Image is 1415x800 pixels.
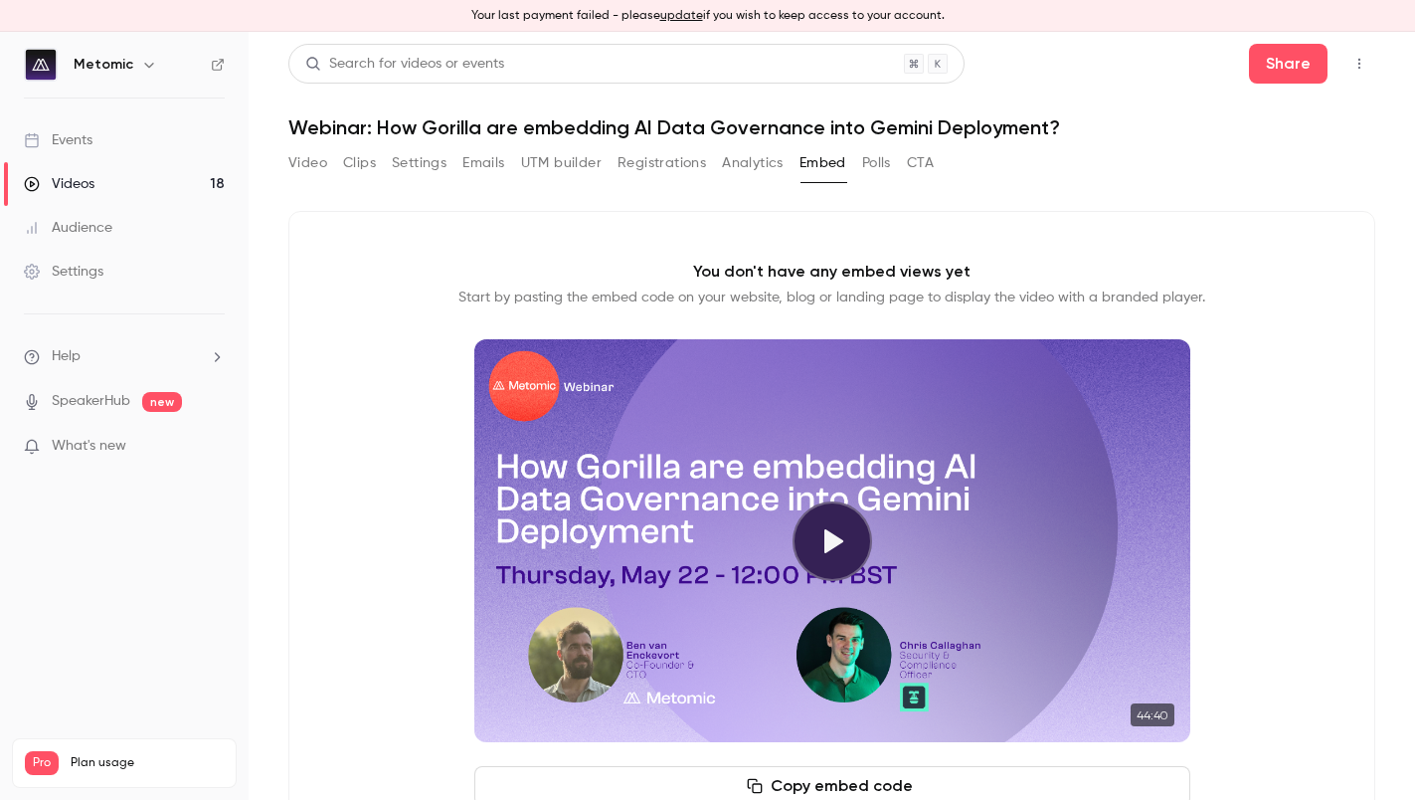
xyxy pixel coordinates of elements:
h1: Webinar: How Gorilla are embedding AI Data Governance into Gemini Deployment? [288,115,1375,139]
button: Video [288,147,327,179]
p: Start by pasting the embed code on your website, blog or landing page to display the video with a... [458,288,1205,307]
a: SpeakerHub [52,391,130,412]
span: Plan usage [71,755,224,771]
button: CTA [907,147,934,179]
div: Videos [24,174,94,194]
div: Settings [24,262,103,282]
button: Analytics [722,147,784,179]
span: new [142,392,182,412]
button: Clips [343,147,376,179]
div: Events [24,130,92,150]
button: Play video [793,501,872,581]
span: Help [52,346,81,367]
iframe: Noticeable Trigger [201,438,225,456]
button: UTM builder [521,147,602,179]
p: You don't have any embed views yet [693,260,971,284]
button: Top Bar Actions [1343,48,1375,80]
button: Share [1249,44,1327,84]
div: Search for videos or events [305,54,504,75]
button: Settings [392,147,446,179]
h6: Metomic [74,55,133,75]
section: Cover [474,339,1190,742]
img: Metomic [25,49,57,81]
button: Embed [799,147,846,179]
li: help-dropdown-opener [24,346,225,367]
span: Pro [25,751,59,775]
button: Emails [462,147,504,179]
time: 44:40 [1131,703,1174,726]
p: Your last payment failed - please if you wish to keep access to your account. [471,7,945,25]
button: Polls [862,147,891,179]
button: Registrations [618,147,706,179]
button: update [660,7,703,25]
span: What's new [52,436,126,457]
div: Audience [24,218,112,238]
